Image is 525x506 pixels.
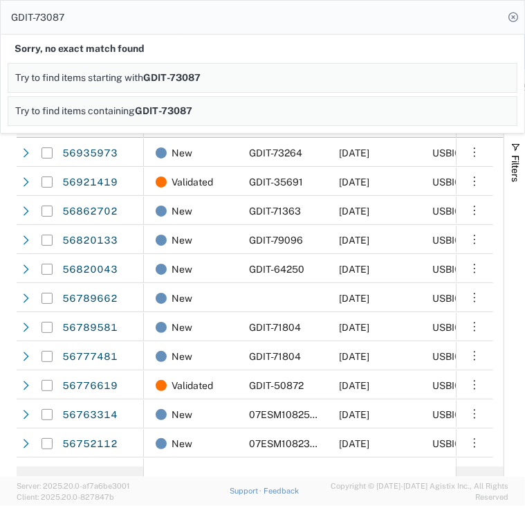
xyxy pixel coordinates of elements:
a: 56763314 [62,404,118,426]
span: USBICES-X [432,147,483,159]
span: New [172,400,192,429]
span: New [172,255,192,284]
span: USBICES-X [432,409,483,420]
span: Try to find items starting with [15,72,143,83]
span: GDIT-79096 [249,235,303,246]
a: 56820043 [62,259,118,281]
a: 56820133 [62,230,118,252]
span: USBICES-X [432,235,483,246]
span: 07ESM1082328 [249,438,322,449]
span: USBICES-X [432,264,483,275]
span: New [172,226,192,255]
span: Filters [510,155,521,182]
a: Feedback [264,487,299,495]
span: 09/29/2025 [339,147,369,159]
a: 56862702 [62,201,118,223]
span: Client: 2025.20.0-827847b [17,493,114,501]
div: Sorry, no exact match found [8,35,517,63]
span: USBICES-X [432,293,483,304]
span: USBICES-X [432,322,483,333]
span: 07ESM1082579 [249,409,322,420]
span: GDIT-73087 [143,72,201,83]
span: GDIT-73087 [135,105,192,116]
span: 09/11/2025 [339,293,369,304]
span: 09/25/2025 [339,206,369,217]
a: Support [230,487,264,495]
a: 56921419 [62,172,118,194]
a: 56789662 [62,288,118,310]
span: New [172,429,192,458]
span: New [172,458,192,487]
span: Validated [172,371,213,400]
span: 09/25/2025 [339,351,369,362]
span: GDIT-64250 [249,264,304,275]
a: 56777481 [62,346,118,368]
span: New [172,197,192,226]
span: GDIT-71804 [249,322,301,333]
span: 09/24/2025 [339,177,369,188]
span: Server: 2025.20.0-af7a6be3001 [17,482,129,490]
a: 56776619 [62,375,118,397]
span: USBICES-X [432,438,483,449]
span: USBICES-X [432,206,483,217]
span: 09/25/2025 [339,235,369,246]
a: 56752112 [62,433,118,455]
span: USBICES-X [432,380,483,391]
span: GDIT-35691 [249,177,303,188]
span: New [172,284,192,313]
span: USBICES-X [432,177,483,188]
a: 56685397 [62,462,118,485]
span: New [172,313,192,342]
span: Copyright © [DATE]-[DATE] Agistix Inc., All Rights Reserved [299,480,508,503]
span: GDIT-71804 [249,351,301,362]
span: GDIT-73264 [249,147,302,159]
span: Validated [172,168,213,197]
span: New [172,342,192,371]
a: 56789581 [62,317,118,339]
span: 09/11/2025 [339,438,369,449]
span: 09/09/2025 [339,409,369,420]
a: 56935973 [62,143,118,165]
span: 09/16/2025 [339,380,369,391]
span: 09/18/2025 [339,264,369,275]
span: GDIT-50872 [249,380,304,391]
input: Search for shipment number, reference number [1,1,504,34]
span: GDIT-71363 [249,206,301,217]
span: New [172,138,192,168]
span: Try to find items containing [15,105,135,116]
span: USBICES-X [432,351,483,362]
span: 09/24/2025 [339,322,369,333]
